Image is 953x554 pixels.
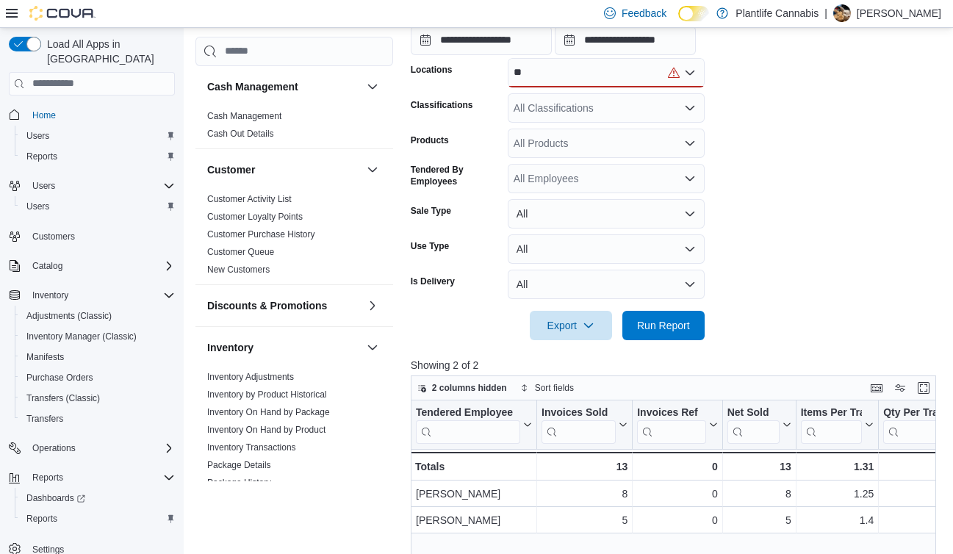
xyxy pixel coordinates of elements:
button: Open list of options [684,137,696,149]
span: Users [26,177,175,195]
div: 0 [637,485,717,503]
button: Users [26,177,61,195]
h3: Discounts & Promotions [207,298,327,313]
span: Inventory [32,289,68,301]
button: Inventory Manager (Classic) [15,326,181,347]
a: Users [21,127,55,145]
button: All [508,234,705,264]
span: Home [26,106,175,124]
span: Reports [26,469,175,486]
button: Items Per Transaction [800,406,874,443]
button: Enter fullscreen [915,379,932,397]
button: Reports [15,146,181,167]
label: Use Type [411,240,449,252]
button: Discounts & Promotions [207,298,361,313]
div: Tendered Employee [416,406,520,420]
a: Customer Purchase History [207,229,315,240]
h3: Cash Management [207,79,298,94]
a: Inventory On Hand by Product [207,425,326,435]
button: Transfers (Classic) [15,388,181,409]
button: Export [530,311,612,340]
a: Inventory Transactions [207,442,296,453]
span: Purchase Orders [26,372,93,384]
span: Catalog [26,257,175,275]
span: Purchase Orders [21,369,175,386]
span: Transfers [26,413,63,425]
button: Tendered Employee [416,406,532,443]
div: [PERSON_NAME] [416,485,532,503]
span: Dashboards [21,489,175,507]
span: Inventory [26,287,175,304]
span: Users [26,201,49,212]
span: Users [32,180,55,192]
button: Home [3,104,181,126]
a: Cash Management [207,111,281,121]
span: Inventory Manager (Classic) [21,328,175,345]
span: Customer Activity List [207,193,292,205]
span: 2 columns hidden [432,382,507,394]
a: Customer Queue [207,247,274,257]
img: Cova [29,6,96,21]
span: Run Report [637,318,690,333]
span: Customer Queue [207,246,274,258]
span: Customers [32,231,75,242]
div: 5 [727,511,791,529]
button: Customers [3,226,181,247]
button: Manifests [15,347,181,367]
span: Package Details [207,459,271,471]
a: Users [21,198,55,215]
span: Reports [32,472,63,483]
div: Invoices Ref [637,406,705,443]
span: Users [21,127,175,145]
button: Invoices Ref [637,406,717,443]
div: 1.25 [801,485,874,503]
div: 8 [542,485,627,503]
span: Inventory Adjustments [207,371,294,383]
button: All [508,270,705,299]
span: Users [26,130,49,142]
h3: Inventory [207,340,253,355]
div: 0 [637,458,717,475]
button: All [508,199,705,229]
span: Manifests [26,351,64,363]
button: Open list of options [684,173,696,184]
span: Reports [26,513,57,525]
a: Manifests [21,348,70,366]
button: Cash Management [207,79,361,94]
a: Adjustments (Classic) [21,307,118,325]
div: Tendered Employee [416,406,520,443]
span: Customers [26,227,175,245]
div: Net Sold [727,406,779,443]
button: Operations [26,439,82,457]
button: Open list of options [684,102,696,114]
div: Items Per Transaction [800,406,862,443]
a: Inventory by Product Historical [207,389,327,400]
span: Manifests [21,348,175,366]
a: Customer Loyalty Points [207,212,303,222]
button: Reports [3,467,181,488]
button: Users [3,176,181,196]
div: Invoices Ref [637,406,705,420]
button: Sort fields [514,379,580,397]
button: Cash Management [364,78,381,96]
div: Net Sold [727,406,779,420]
div: Customer [195,190,393,284]
div: Invoices Sold [542,406,616,443]
span: Reports [21,148,175,165]
button: Open list of options [684,67,696,79]
h3: Customer [207,162,255,177]
span: Inventory Manager (Classic) [26,331,137,342]
div: Totals [415,458,532,475]
a: Dashboards [21,489,91,507]
button: Catalog [26,257,68,275]
label: Products [411,134,449,146]
input: Press the down key to open a popover containing a calendar. [555,26,696,55]
button: Operations [3,438,181,458]
p: Showing 2 of 2 [411,358,941,373]
label: Sale Type [411,205,451,217]
span: Operations [26,439,175,457]
span: Transfers [21,410,175,428]
button: Adjustments (Classic) [15,306,181,326]
span: Dashboards [26,492,85,504]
